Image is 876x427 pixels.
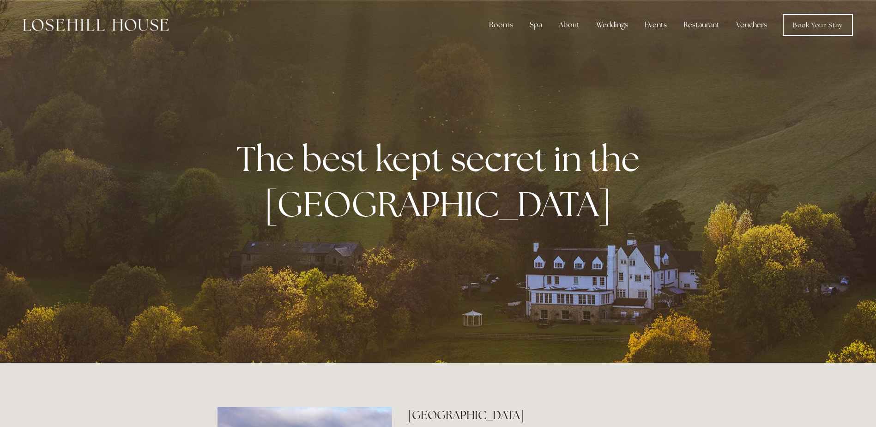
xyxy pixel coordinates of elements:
[408,407,659,423] h2: [GEOGRAPHIC_DATA]
[589,16,635,34] div: Weddings
[729,16,774,34] a: Vouchers
[482,16,520,34] div: Rooms
[551,16,587,34] div: About
[676,16,727,34] div: Restaurant
[783,14,853,36] a: Book Your Stay
[522,16,550,34] div: Spa
[236,136,647,226] strong: The best kept secret in the [GEOGRAPHIC_DATA]
[637,16,674,34] div: Events
[23,19,169,31] img: Losehill House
